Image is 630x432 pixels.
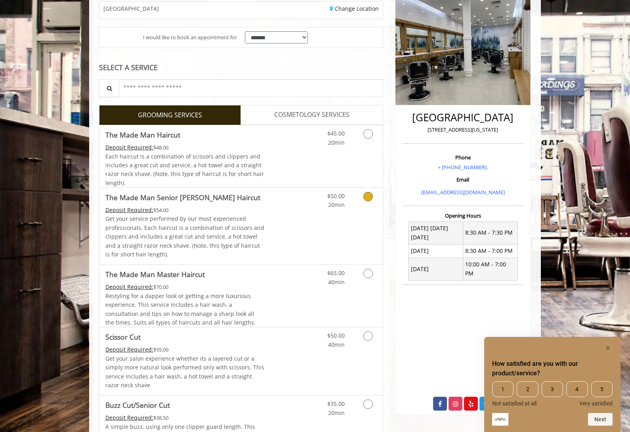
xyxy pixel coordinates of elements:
td: 10:00 AM - 7:00 PM [463,258,517,280]
span: This service needs some Advance to be paid before we block your appointment [105,143,153,151]
span: 1 [492,381,514,397]
td: [DATE] [DATE] [DATE] [409,222,463,244]
div: $54.00 [105,206,265,214]
span: $45.00 [327,130,345,137]
b: The Made Man Master Haircut [105,269,205,280]
b: Buzz Cut/Senior Cut [105,400,170,411]
span: I would like to book an appointment for [143,33,237,42]
span: 4 [566,381,588,397]
h3: Phone [404,155,522,160]
td: [DATE] [409,244,463,258]
span: This service needs some Advance to be paid before we block your appointment [105,346,153,353]
span: 3 [542,381,563,397]
p: [STREET_ADDRESS][US_STATE] [404,126,522,134]
td: [DATE] [409,258,463,280]
button: Next question [588,413,613,426]
h2: [GEOGRAPHIC_DATA] [404,112,522,123]
span: $35.00 [327,400,345,407]
h2: How satisfied are you with our product/service? Select an option from 1 to 5, with 1 being Not sa... [492,359,613,378]
span: Each haircut is a combination of scissors and clippers and includes a great cut and service, a ho... [105,153,264,187]
span: 2 [517,381,538,397]
span: 40min [328,278,345,286]
div: $48.00 [105,143,265,152]
span: $50.00 [327,192,345,200]
a: + [PHONE_NUMBER]. [438,164,488,171]
span: 40min [328,341,345,348]
span: Not satisfied at all [492,400,536,407]
button: Hide survey [603,343,613,353]
button: Service Search [99,79,119,97]
b: The Made Man Haircut [105,129,180,140]
span: GROOMING SERVICES [138,110,202,120]
div: $38.50 [105,413,265,422]
span: This service needs some Advance to be paid before we block your appointment [105,283,153,291]
span: $65.00 [327,269,345,277]
a: Change Location [330,5,379,12]
div: $70.00 [105,283,265,291]
span: This service needs some Advance to be paid before we block your appointment [105,414,153,421]
td: 8:30 AM - 7:00 PM [463,244,517,258]
span: Very satisfied [579,400,613,407]
b: Scissor Cut [105,331,141,342]
span: [GEOGRAPHIC_DATA] [103,6,159,11]
span: Restyling for a dapper look or getting a more luxurious experience. This service includes a hair ... [105,292,256,326]
a: [EMAIL_ADDRESS][DOMAIN_NAME] [421,189,505,196]
p: Get your salon experience whether its a layered cut or a simply more natural look performed only ... [105,354,265,390]
div: How satisfied are you with our product/service? Select an option from 1 to 5, with 1 being Not sa... [492,381,613,407]
h3: Email [404,177,522,182]
span: 20min [328,409,345,417]
div: How satisfied are you with our product/service? Select an option from 1 to 5, with 1 being Not sa... [492,343,613,426]
span: $50.00 [327,332,345,339]
span: 20min [328,139,345,146]
span: COSMETOLOGY SERVICES [274,110,349,120]
div: $55.00 [105,345,265,354]
h3: Opening Hours [402,213,524,218]
span: 5 [591,381,613,397]
div: SELECT A SERVICE [99,64,383,71]
span: This service needs some Advance to be paid before we block your appointment [105,206,153,214]
p: Get your service performed by our most experienced professionals. Each haircut is a combination o... [105,214,265,259]
td: 8:30 AM - 7:30 PM [463,222,517,244]
b: The Made Man Senior [PERSON_NAME] Haircut [105,192,260,203]
span: 20min [328,201,345,208]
